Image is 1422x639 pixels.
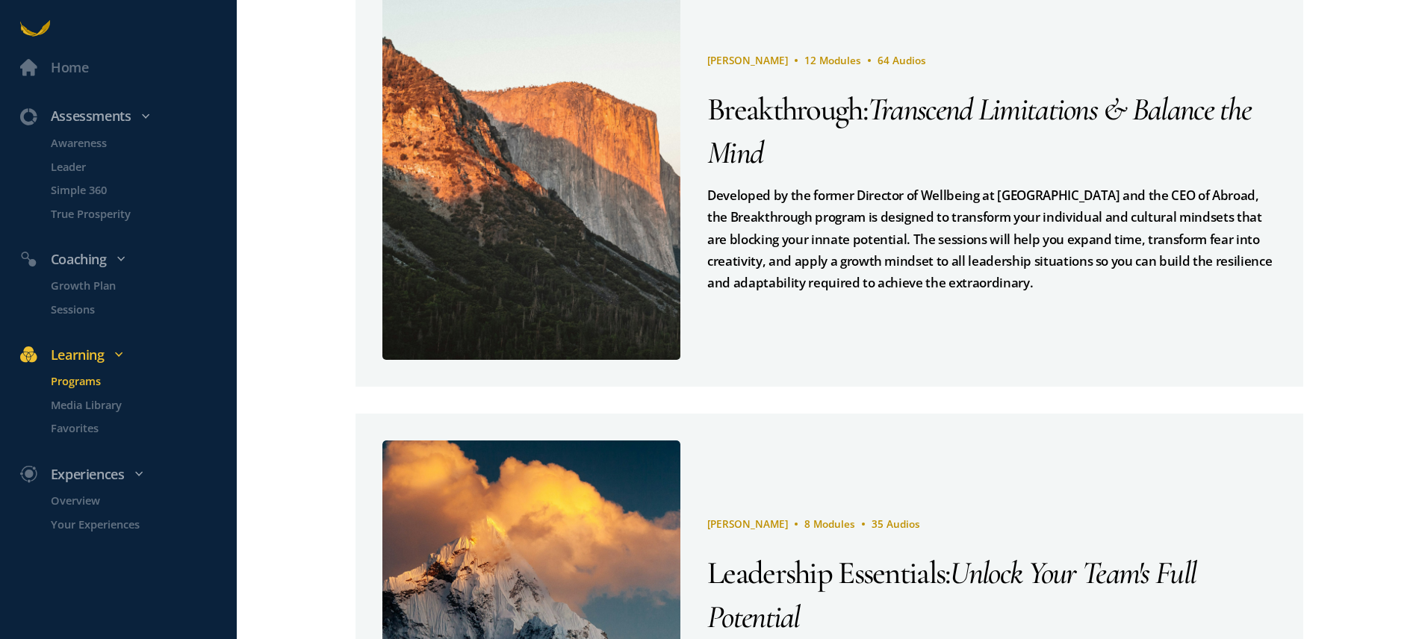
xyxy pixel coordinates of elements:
a: Programs [31,373,237,390]
span: Leadership Essentials [707,553,945,592]
span: [PERSON_NAME] [707,54,788,67]
p: True Prosperity [51,205,234,222]
a: Simple 360 [31,181,237,199]
a: Favorites [31,420,237,437]
div: Assessments [10,105,244,127]
div: Developed by the former Director of Wellbeing at [GEOGRAPHIC_DATA] and the CEO of Abroad, the Bre... [707,184,1276,293]
div: : [707,551,1276,638]
span: 8 Modules [804,517,855,531]
a: True Prosperity [31,205,237,222]
a: Growth Plan [31,277,237,294]
a: Media Library [31,396,237,414]
span: [PERSON_NAME] [707,517,788,531]
a: Awareness [31,134,237,152]
span: 35 Audios [872,517,920,531]
div: Coaching [10,249,244,270]
p: Simple 360 [51,181,234,199]
span: Breakthrough [707,90,862,128]
a: Sessions [31,300,237,317]
p: Your Experiences [51,515,234,532]
p: Growth Plan [51,277,234,294]
p: Media Library [51,396,234,414]
p: Favorites [51,420,234,437]
span: Transcend Limitations & Balance the Mind [707,90,1251,172]
p: Sessions [51,300,234,317]
p: Programs [51,373,234,390]
div: : [707,87,1276,175]
a: Leader [31,158,237,175]
span: Unlock Your Team's Full Potential [707,553,1196,636]
a: Your Experiences [31,515,237,532]
span: 12 Modules [804,54,861,67]
p: Awareness [51,134,234,152]
a: Overview [31,492,237,509]
div: Experiences [10,464,244,485]
span: 64 Audios [878,54,926,67]
div: Home [51,57,89,78]
p: Overview [51,492,234,509]
p: Leader [51,158,234,175]
div: Learning [10,344,244,366]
